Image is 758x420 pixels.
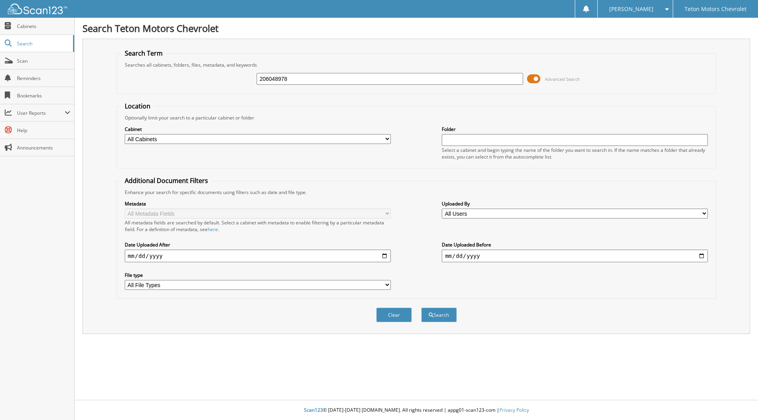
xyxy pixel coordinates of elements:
[8,4,67,14] img: scan123-logo-white.svg
[685,7,747,11] span: Teton Motors Chevrolet
[421,308,457,322] button: Search
[442,200,708,207] label: Uploaded By
[125,200,391,207] label: Metadata
[17,40,69,47] span: Search
[121,176,212,185] legend: Additional Document Filters
[125,272,391,278] label: File type
[121,102,154,110] legend: Location
[442,147,708,160] div: Select a cabinet and begin typing the name of the folder you want to search in. If the name match...
[17,75,70,82] span: Reminders
[545,76,580,82] span: Advanced Search
[499,407,529,413] a: Privacy Policy
[121,114,712,121] div: Optionally limit your search to a particular cabinet or folder
[121,49,167,58] legend: Search Term
[17,58,70,64] span: Scan
[125,219,391,233] div: All metadata fields are searched by default. Select a cabinet with metadata to enable filtering b...
[609,7,653,11] span: [PERSON_NAME]
[719,382,758,420] iframe: Chat Widget
[125,241,391,248] label: Date Uploaded After
[83,22,750,35] h1: Search Teton Motors Chevrolet
[17,92,70,99] span: Bookmarks
[376,308,412,322] button: Clear
[17,110,65,116] span: User Reports
[208,226,218,233] a: here
[17,23,70,30] span: Cabinets
[125,250,391,262] input: start
[121,62,712,68] div: Searches all cabinets, folders, files, metadata, and keywords
[442,250,708,262] input: end
[125,126,391,133] label: Cabinet
[75,401,758,420] div: © [DATE]-[DATE] [DOMAIN_NAME]. All rights reserved | appg01-scan123-com |
[442,241,708,248] label: Date Uploaded Before
[17,127,70,134] span: Help
[17,144,70,151] span: Announcements
[121,189,712,196] div: Enhance your search for specific documents using filters such as date and file type.
[304,407,323,413] span: Scan123
[442,126,708,133] label: Folder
